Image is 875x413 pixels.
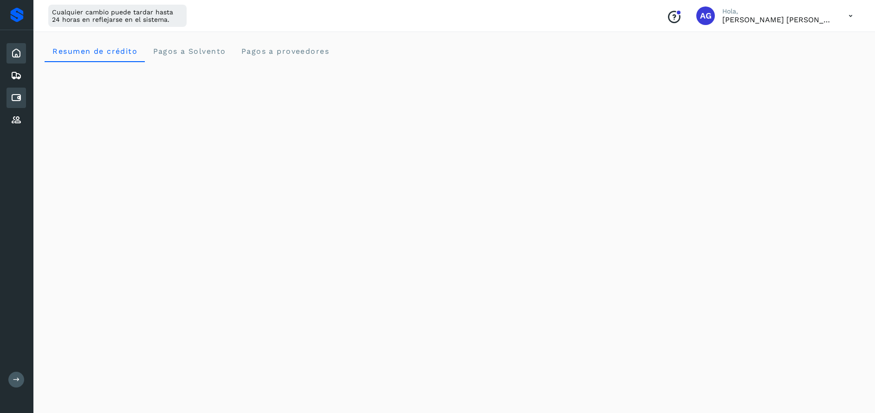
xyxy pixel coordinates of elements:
[52,47,137,56] span: Resumen de crédito
[6,110,26,130] div: Proveedores
[722,15,834,24] p: Abigail Gonzalez Leon
[48,5,187,27] div: Cualquier cambio puede tardar hasta 24 horas en reflejarse en el sistema.
[152,47,226,56] span: Pagos a Solvento
[240,47,329,56] span: Pagos a proveedores
[722,7,834,15] p: Hola,
[6,88,26,108] div: Cuentas por pagar
[6,43,26,64] div: Inicio
[6,65,26,86] div: Embarques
